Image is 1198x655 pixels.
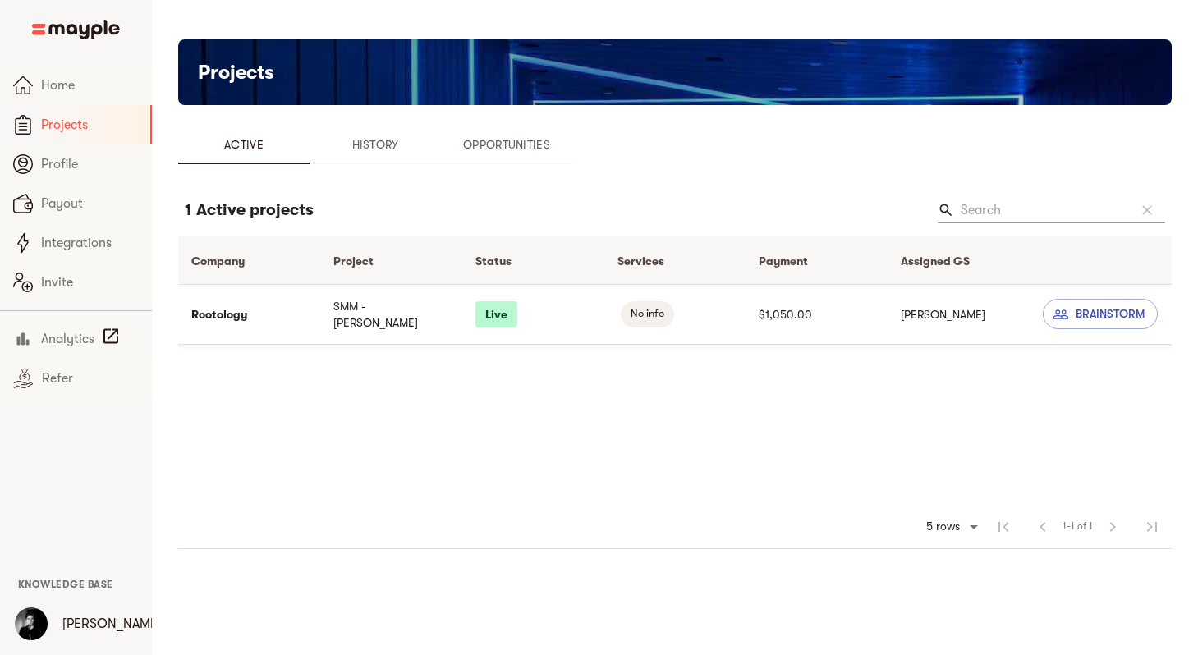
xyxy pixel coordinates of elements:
[42,369,139,388] span: Refer
[198,59,274,85] h5: Projects
[1043,299,1158,329] button: Brainstorm
[41,76,139,95] span: Home
[333,251,395,271] span: Project
[41,115,137,135] span: Projects
[759,251,829,271] span: Payment
[1093,507,1132,547] span: Next Page
[333,251,374,271] div: Project
[178,284,320,344] td: Rootology
[1063,519,1093,535] span: 1-1 of 1
[901,251,991,271] span: Assigned GS
[1132,507,1172,547] span: Last Page
[191,251,245,271] div: Company
[916,515,984,539] div: 5 rows
[901,251,970,271] div: Assigned GS
[938,202,954,218] span: Search
[475,251,512,271] div: Status
[188,135,300,154] span: Active
[41,154,139,174] span: Profile
[922,520,964,534] div: 5 rows
[15,607,48,640] img: OLtOxrcJT3q4uieMiGAB
[185,197,314,223] h6: 1 Active projects
[475,301,517,327] p: Live
[191,251,266,271] span: Company
[617,251,686,271] span: Services
[759,251,808,271] div: Payment
[320,284,462,344] td: SMM - [PERSON_NAME]
[617,251,664,271] div: Services
[621,306,674,322] span: No info
[32,20,120,39] img: Main logo
[5,598,57,650] button: User Menu
[41,194,139,213] span: Payout
[746,284,888,344] td: $1,050.00
[888,284,1030,344] td: [PERSON_NAME]
[1023,507,1063,547] span: Previous Page
[18,579,113,590] span: Knowledge Base
[41,233,139,253] span: Integrations
[62,614,162,634] p: [PERSON_NAME]
[451,135,562,154] span: Opportunities
[1056,304,1145,324] span: Brainstorm
[319,135,431,154] span: History
[961,197,1122,223] input: Search
[41,273,139,292] span: Invite
[41,329,94,349] span: Analytics
[475,251,533,271] span: Status
[18,577,113,590] a: Knowledge Base
[984,507,1023,547] span: First Page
